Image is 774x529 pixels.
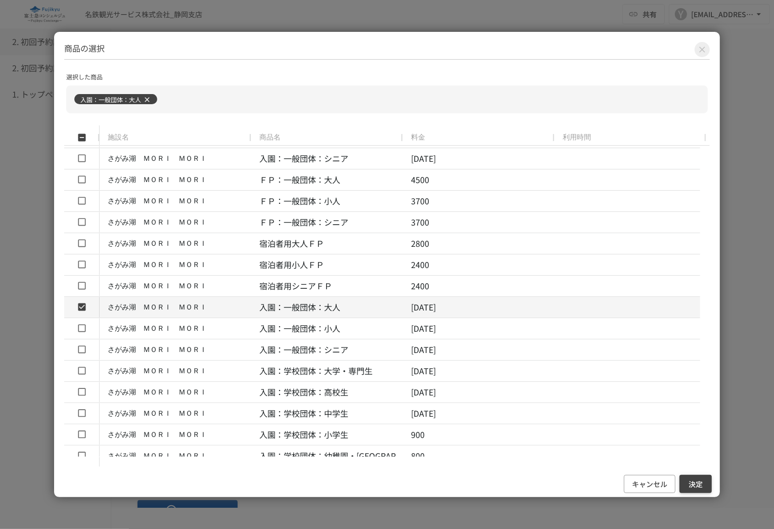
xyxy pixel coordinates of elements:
div: さがみ湖 ＭＯＲＩ ＭＯＲＩ [108,191,207,211]
span: 商品名 [259,133,281,142]
p: 入園：一般団体：シニア [259,343,348,357]
p: 入園：一般団体：小人 [259,322,340,335]
div: さがみ湖 ＭＯＲＩ ＭＯＲＩ [108,212,207,232]
p: 入園：学校団体：中学生 [259,407,348,420]
div: さがみ湖 ＭＯＲＩ ＭＯＲＩ [108,446,207,466]
p: [DATE] [411,407,436,420]
p: 入園：学校団体：高校生 [259,386,348,399]
p: 入園：学校団体：大学・専門生 [259,365,373,378]
p: 800 [411,450,425,463]
p: [DATE] [411,365,436,378]
h2: 商品の選択 [64,42,710,60]
span: 料金 [411,133,425,142]
p: 入園：一般団体：シニア [259,152,348,165]
p: [DATE] [411,343,436,357]
span: 施設名 [108,133,129,142]
p: 宿泊者用大人ＦＰ [259,237,324,250]
p: [DATE] [411,152,436,165]
p: ＦＰ：一般団体：小人 [259,195,340,208]
p: 選択した商品 [66,72,708,81]
p: 宿泊者用シニアＦＰ [259,280,332,293]
p: ＦＰ：一般団体：大人 [259,173,340,187]
p: 2400 [411,280,429,293]
div: さがみ湖 ＭＯＲＩ ＭＯＲＩ [108,319,207,338]
div: さがみ湖 ＭＯＲＩ ＭＯＲＩ [108,255,207,275]
div: さがみ湖 ＭＯＲＩ ＭＯＲＩ [108,340,207,360]
p: [DATE] [411,301,436,314]
p: 3700 [411,216,429,229]
button: Close modal [695,42,710,57]
p: 3700 [411,195,429,208]
p: 2800 [411,237,429,250]
span: 利用時間 [563,133,591,142]
div: さがみ湖 ＭＯＲＩ ＭＯＲＩ [108,149,207,168]
div: さがみ湖 ＭＯＲＩ ＭＯＲＩ [108,361,207,381]
div: さがみ湖 ＭＯＲＩ ＭＯＲＩ [108,170,207,190]
p: 2400 [411,258,429,272]
p: 4500 [411,173,429,187]
button: キャンセル [624,475,675,494]
div: さがみ湖 ＭＯＲＩ ＭＯＲＩ [108,382,207,402]
div: さがみ湖 ＭＯＲＩ ＭＯＲＩ [108,404,207,423]
p: [DATE] [411,386,436,399]
p: 入園：一般団体：大人 [259,301,340,314]
div: さがみ湖 ＭＯＲＩ ＭＯＲＩ [108,425,207,445]
p: [DATE] [411,322,436,335]
div: さがみ湖 ＭＯＲＩ ＭＯＲＩ [108,276,207,296]
div: さがみ湖 ＭＯＲＩ ＭＯＲＩ [108,297,207,317]
p: 入園：一般団体：大人 [80,95,141,104]
p: 900 [411,428,425,442]
p: ＦＰ：一般団体：シニア [259,216,348,229]
div: 入園：一般団体：大人 [74,90,708,109]
p: 入園：学校団体：幼稚園・[GEOGRAPHIC_DATA]生 [259,450,444,463]
p: 宿泊者用小人ＦＰ [259,258,324,272]
p: 入園：学校団体：小学生 [259,428,348,442]
div: さがみ湖 ＭＯＲＩ ＭＯＲＩ [108,234,207,253]
button: 決定 [679,475,712,494]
